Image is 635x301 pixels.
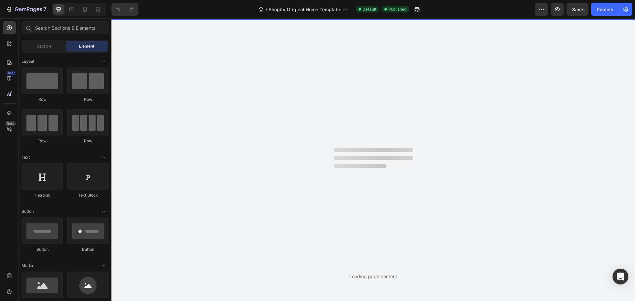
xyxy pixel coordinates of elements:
div: Button [21,246,63,252]
div: Row [67,96,109,102]
div: Open Intercom Messenger [613,269,628,284]
span: Layout [21,58,34,64]
div: Undo/Redo [111,3,138,16]
div: Heading [21,192,63,198]
span: Element [79,43,94,49]
div: Button [67,246,109,252]
span: / [266,6,267,13]
span: Save [572,7,583,12]
div: Row [21,96,63,102]
span: Text [21,154,30,160]
span: Published [388,6,406,12]
div: Row [21,138,63,144]
div: Row [67,138,109,144]
button: 7 [3,3,49,16]
button: Save [567,3,588,16]
span: Toggle open [98,206,109,217]
div: Loading page content [349,273,397,280]
span: Shopify Original Home Template [269,6,340,13]
span: Media [21,263,33,269]
div: 450 [6,70,16,76]
span: Toggle open [98,152,109,163]
div: Publish [597,6,613,13]
div: Text Block [67,192,109,198]
span: Section [37,43,51,49]
p: 7 [43,5,46,13]
span: Toggle open [98,56,109,67]
span: Default [362,6,376,12]
button: Publish [591,3,619,16]
input: Search Sections & Elements [21,21,109,34]
div: Beta [5,121,16,126]
span: Toggle open [98,260,109,271]
span: Button [21,208,34,214]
